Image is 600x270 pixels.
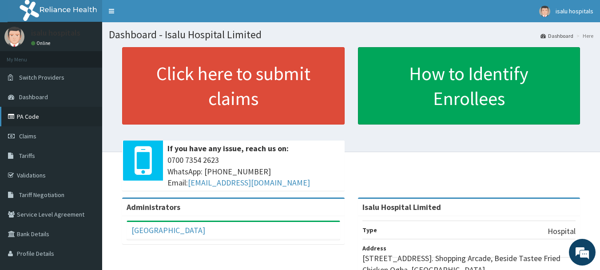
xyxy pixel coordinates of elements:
[109,29,593,40] h1: Dashboard - Isalu Hospital Limited
[127,202,180,212] b: Administrators
[167,143,289,153] b: If you have any issue, reach us on:
[539,6,550,17] img: User Image
[4,27,24,47] img: User Image
[167,154,340,189] span: 0700 7354 2623 WhatsApp: [PHONE_NUMBER] Email:
[548,226,576,237] p: Hospital
[362,202,441,212] strong: Isalu Hospital Limited
[4,177,169,209] textarea: Type your message and hit 'Enter'
[358,47,580,125] a: How to Identify Enrollees
[19,93,48,101] span: Dashboard
[574,32,593,40] li: Here
[19,152,35,160] span: Tariffs
[52,79,123,169] span: We're online!
[131,225,205,235] a: [GEOGRAPHIC_DATA]
[31,40,52,46] a: Online
[122,47,345,125] a: Click here to submit claims
[362,244,386,252] b: Address
[19,132,36,140] span: Claims
[556,7,593,15] span: isalu hospitals
[540,32,573,40] a: Dashboard
[19,73,64,81] span: Switch Providers
[188,177,310,188] a: [EMAIL_ADDRESS][DOMAIN_NAME]
[362,226,377,234] b: Type
[146,4,167,26] div: Minimize live chat window
[19,191,64,199] span: Tariff Negotiation
[46,50,149,61] div: Chat with us now
[31,29,80,37] p: isalu hospitals
[16,44,36,67] img: d_794563401_company_1708531726252_794563401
